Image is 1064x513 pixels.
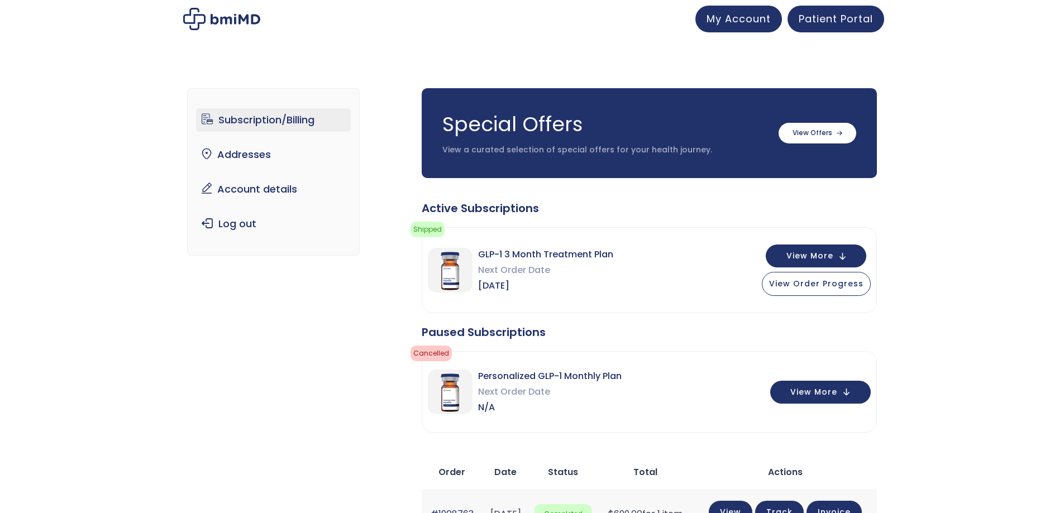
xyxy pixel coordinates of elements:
span: My Account [707,12,771,26]
a: Account details [196,178,351,201]
span: Total [633,466,657,478]
img: GLP-1 3 Month Treatment Plan [428,248,473,293]
span: Next Order Date [478,262,613,278]
span: Date [494,466,517,478]
a: My Account [695,6,782,32]
nav: Account pages [187,88,360,256]
button: View More [770,381,871,404]
a: Log out [196,212,351,236]
span: Shipped [411,222,445,237]
h3: Special Offers [442,111,767,138]
p: View a curated selection of special offers for your health journey. [442,145,767,156]
span: N/A [478,400,622,415]
span: Next Order Date [478,384,622,400]
span: Patient Portal [799,12,873,26]
span: cancelled [411,346,452,361]
span: Personalized GLP-1 Monthly Plan [478,368,622,384]
span: GLP-1 3 Month Treatment Plan [478,247,613,262]
span: Status [548,466,578,478]
span: View More [786,252,833,260]
div: Active Subscriptions [422,200,877,216]
span: [DATE] [478,278,613,294]
span: Actions [768,466,803,478]
button: View Order Progress [762,272,871,296]
div: Paused Subscriptions [422,324,877,340]
a: Addresses [196,143,351,166]
img: My account [183,8,260,30]
button: View More [766,244,866,267]
a: Subscription/Billing [196,108,351,132]
a: Patient Portal [788,6,884,32]
span: View More [790,389,837,396]
span: View Order Progress [769,278,863,289]
img: Personalized GLP-1 Monthly Plan [428,370,473,414]
span: Order [438,466,465,478]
